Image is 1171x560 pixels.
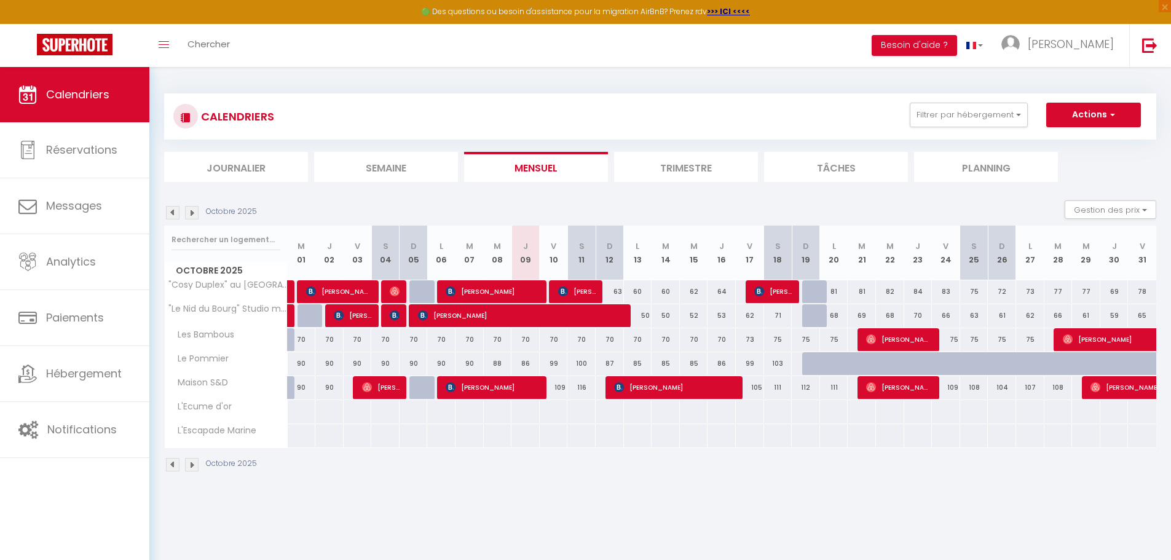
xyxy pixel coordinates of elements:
[904,280,932,303] div: 84
[960,280,988,303] div: 75
[1140,240,1145,252] abbr: V
[624,304,652,327] div: 50
[999,240,1005,252] abbr: D
[567,328,596,351] div: 70
[540,376,568,399] div: 109
[1016,376,1044,399] div: 107
[736,328,764,351] div: 73
[820,376,848,399] div: 111
[567,352,596,375] div: 100
[446,376,540,399] span: [PERSON_NAME]
[792,328,820,351] div: 75
[46,366,122,381] span: Hébergement
[167,280,290,290] span: "Cosy Duplex" au [GEOGRAPHIC_DATA]
[1128,226,1156,280] th: 31
[910,103,1028,127] button: Filtrer par hébergement
[754,280,792,303] span: [PERSON_NAME]
[943,240,948,252] abbr: V
[764,328,792,351] div: 75
[1016,280,1044,303] div: 73
[1046,103,1141,127] button: Actions
[315,226,344,280] th: 02
[511,352,540,375] div: 86
[876,226,904,280] th: 22
[47,422,117,437] span: Notifications
[764,152,908,182] li: Tâches
[747,240,752,252] abbr: V
[172,229,280,251] input: Rechercher un logement...
[932,226,960,280] th: 24
[624,226,652,280] th: 13
[736,352,764,375] div: 99
[652,226,680,280] th: 14
[1100,226,1129,280] th: 30
[960,304,988,327] div: 63
[1028,36,1114,52] span: [PERSON_NAME]
[636,240,639,252] abbr: L
[165,262,287,280] span: Octobre 2025
[327,240,332,252] abbr: J
[736,226,764,280] th: 17
[624,328,652,351] div: 70
[390,280,399,303] span: [PERSON_NAME]
[792,376,820,399] div: 112
[418,304,625,327] span: [PERSON_NAME]
[314,152,458,182] li: Semaine
[1128,280,1156,303] div: 78
[820,226,848,280] th: 20
[662,240,669,252] abbr: M
[484,352,512,375] div: 88
[164,152,308,182] li: Journalier
[1016,304,1044,327] div: 62
[464,152,608,182] li: Mensuel
[440,240,443,252] abbr: L
[707,6,750,17] strong: >>> ICI <<<<
[680,352,708,375] div: 85
[960,226,988,280] th: 25
[764,376,792,399] div: 111
[46,142,117,157] span: Réservations
[1072,226,1100,280] th: 29
[614,376,736,399] span: [PERSON_NAME]
[690,240,698,252] abbr: M
[167,376,231,390] span: Maison S&D
[288,328,316,351] div: 70
[792,226,820,280] th: 19
[680,304,708,327] div: 52
[362,376,400,399] span: [PERSON_NAME]
[1044,376,1073,399] div: 108
[306,280,372,303] span: [PERSON_NAME]
[596,226,624,280] th: 12
[344,226,372,280] th: 03
[932,304,960,327] div: 66
[904,226,932,280] th: 23
[494,240,501,252] abbr: M
[858,240,865,252] abbr: M
[1072,304,1100,327] div: 61
[315,352,344,375] div: 90
[988,376,1016,399] div: 104
[315,328,344,351] div: 70
[848,226,876,280] th: 21
[708,328,736,351] div: 70
[46,310,104,325] span: Paiements
[848,280,876,303] div: 81
[915,240,920,252] abbr: J
[446,280,540,303] span: [PERSON_NAME]
[960,376,988,399] div: 108
[848,304,876,327] div: 69
[167,328,237,342] span: Les Bambous
[484,328,512,351] div: 70
[46,87,109,102] span: Calendriers
[960,328,988,351] div: 75
[1054,240,1062,252] abbr: M
[775,240,781,252] abbr: S
[1128,304,1156,327] div: 65
[1001,35,1020,53] img: ...
[764,352,792,375] div: 103
[1044,226,1073,280] th: 28
[455,352,484,375] div: 90
[334,304,371,327] span: [PERSON_NAME]
[567,376,596,399] div: 116
[371,226,400,280] th: 04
